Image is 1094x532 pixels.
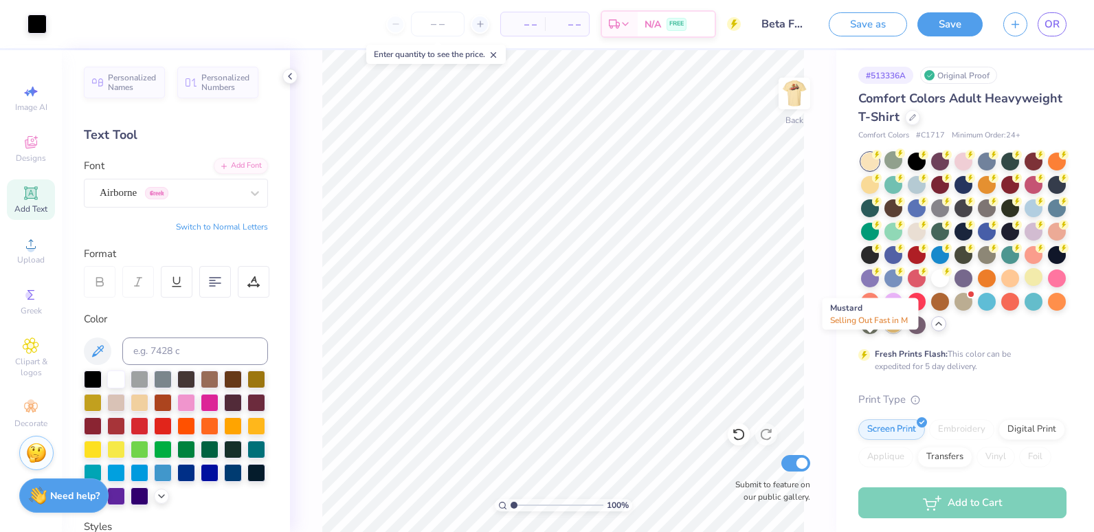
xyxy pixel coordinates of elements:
[607,499,629,511] span: 100 %
[1019,447,1051,467] div: Foil
[976,447,1015,467] div: Vinyl
[917,12,983,36] button: Save
[858,130,909,142] span: Comfort Colors
[17,254,45,265] span: Upload
[645,17,661,32] span: N/A
[84,311,268,327] div: Color
[875,348,1044,373] div: This color can be expedited for 5 day delivery.
[84,126,268,144] div: Text Tool
[84,246,269,262] div: Format
[366,45,506,64] div: Enter quantity to see the price.
[176,221,268,232] button: Switch to Normal Letters
[84,158,104,174] label: Font
[830,315,908,326] span: Selling Out Fast in M
[1038,12,1067,36] a: OR
[858,90,1062,125] span: Comfort Colors Adult Heavyweight T-Shirt
[728,478,810,503] label: Submit to feature on our public gallery.
[858,392,1067,408] div: Print Type
[823,298,919,330] div: Mustard
[929,419,994,440] div: Embroidery
[1045,16,1060,32] span: OR
[14,418,47,429] span: Decorate
[509,17,537,32] span: – –
[50,489,100,502] strong: Need help?
[858,447,913,467] div: Applique
[781,80,808,107] img: Back
[411,12,465,36] input: – –
[920,67,997,84] div: Original Proof
[214,158,268,174] div: Add Font
[669,19,684,29] span: FREE
[829,12,907,36] button: Save as
[875,348,948,359] strong: Fresh Prints Flash:
[858,67,913,84] div: # 513336A
[916,130,945,142] span: # C1717
[7,356,55,378] span: Clipart & logos
[917,447,972,467] div: Transfers
[122,337,268,365] input: e.g. 7428 c
[553,17,581,32] span: – –
[16,153,46,164] span: Designs
[785,114,803,126] div: Back
[108,73,157,92] span: Personalized Names
[751,10,818,38] input: Untitled Design
[952,130,1020,142] span: Minimum Order: 24 +
[858,419,925,440] div: Screen Print
[21,305,42,316] span: Greek
[14,203,47,214] span: Add Text
[201,73,250,92] span: Personalized Numbers
[998,419,1065,440] div: Digital Print
[15,102,47,113] span: Image AI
